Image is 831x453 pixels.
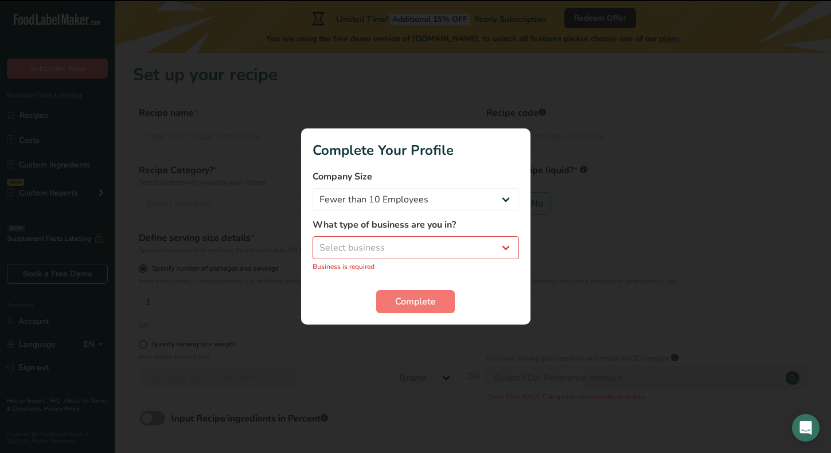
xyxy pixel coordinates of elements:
span: Complete [395,295,436,308]
h1: Complete Your Profile [313,140,519,161]
div: Open Intercom Messenger [792,414,820,442]
button: Complete [376,290,455,313]
label: What type of business are you in? [313,218,519,232]
label: Company Size [313,170,519,183]
p: Business is required [313,261,519,272]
